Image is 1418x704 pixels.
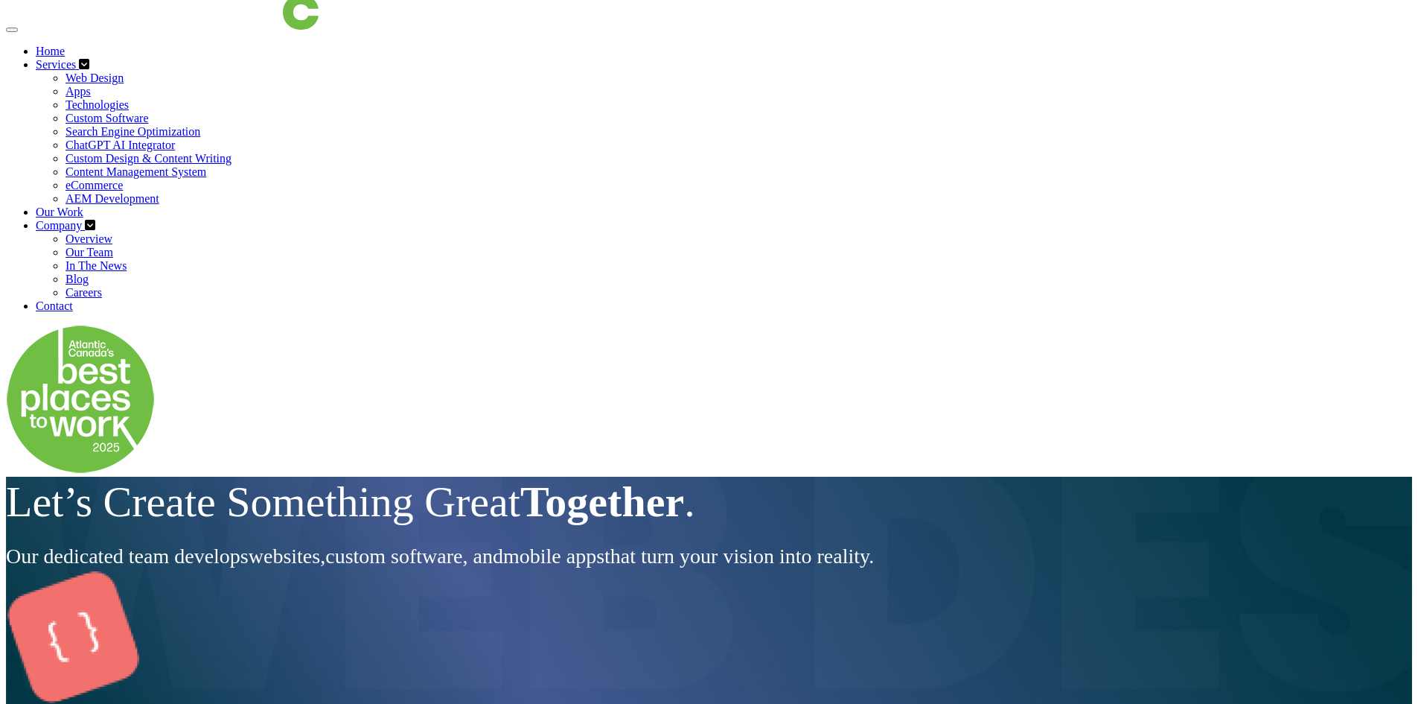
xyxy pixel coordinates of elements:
h1: Let’s Create Something Great . [6,477,1412,527]
a: Custom Design & Content Writing [66,152,231,165]
a: In The News [66,259,127,272]
button: Toggle navigation [6,28,18,32]
a: eCommerce [66,179,123,191]
a: Web Design [66,72,124,84]
img: Down [6,325,155,474]
a: Careers [66,286,102,299]
a: Contact [36,299,73,312]
a: Content Management System [66,165,206,178]
a: Our Team [66,246,113,259]
a: Technologies [66,98,129,111]
a: Apps [66,85,91,98]
span: Together [520,478,684,526]
a: Blog [66,273,89,285]
span: websites [249,545,320,568]
a: Company [36,219,85,232]
img: Pink%20Block.png [7,571,139,703]
a: ChatGPT AI Integrator [66,139,175,151]
a: Home [36,45,65,57]
a: Custom Software [66,112,149,124]
a: Overview [66,232,112,245]
a: AEM Development [66,192,159,205]
h3: Our dedicated team develops , , and that turn your vision into reality. [6,542,1412,571]
span: custom software [325,545,462,568]
a: Search Engine Optimization [66,125,200,138]
a: Our Work [36,206,83,218]
a: Services [36,58,79,71]
span: mobile apps [503,545,604,568]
